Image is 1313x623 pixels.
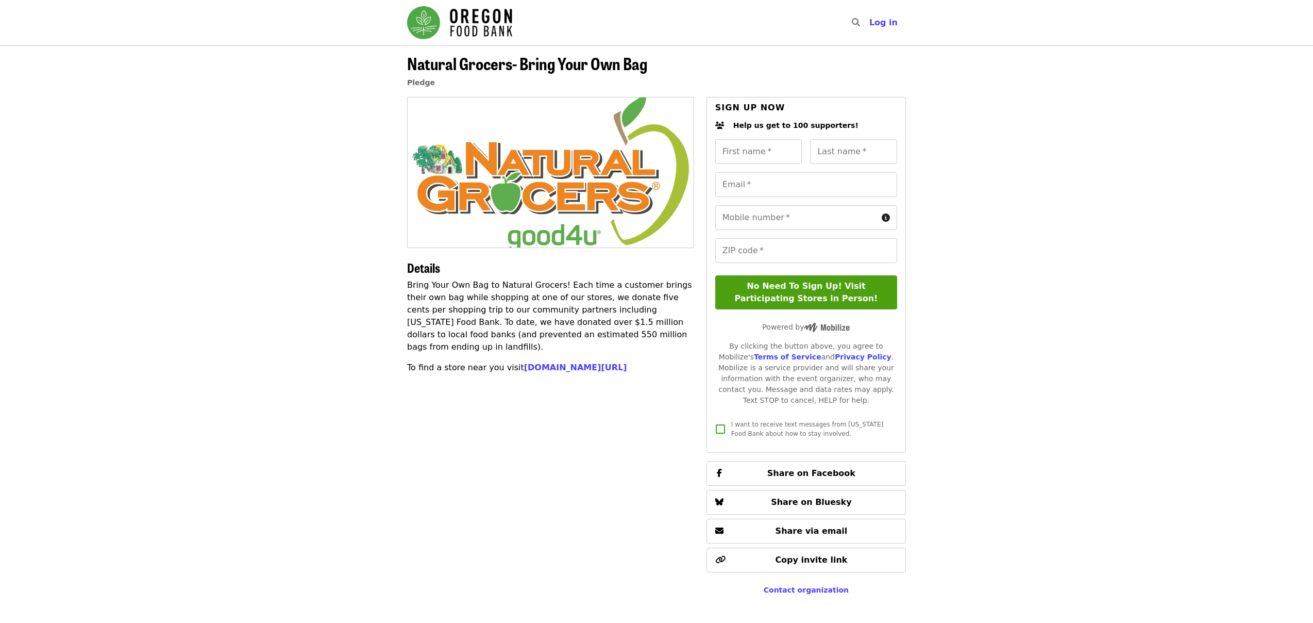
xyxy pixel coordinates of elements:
button: Log in [861,12,906,33]
span: I want to receive text messages from [US_STATE] Food Bank about how to stay involved. [731,421,883,437]
input: Mobile number [715,205,878,230]
input: Search [866,10,874,35]
p: Bring Your Own Bag to Natural Grocers! Each time a customer brings their own bag while shopping a... [407,279,694,353]
a: [DOMAIN_NAME][URL] [524,363,627,372]
span: Natural Grocers- Bring Your Own Bag [407,51,647,75]
button: Copy invite link [706,548,906,572]
a: Terms of Service [754,353,821,361]
input: Last name [810,139,897,164]
i: circle-info icon [882,213,890,223]
span: Details [407,258,440,276]
img: Natural Grocers- Bring Your Own Bag organized by Oregon Food Bank [408,97,694,247]
a: Privacy Policy [835,353,891,361]
p: To find a store near you visit [407,362,694,374]
span: Share via email [776,526,848,536]
span: Powered by [762,323,850,331]
button: Share on Facebook [706,461,906,486]
span: Share on Bluesky [771,497,852,507]
span: Share on Facebook [767,468,855,478]
i: search icon [852,18,860,27]
img: Oregon Food Bank - Home [407,6,512,39]
span: Copy invite link [775,555,847,565]
div: By clicking the button above, you agree to Mobilize's and . Mobilize is a service provider and wi... [715,341,897,406]
img: Powered by Mobilize [804,323,850,332]
span: Help us get to 100 supporters! [733,121,858,129]
a: Contact organization [764,586,849,594]
span: Log in [869,18,898,27]
button: No Need To Sign Up! Visit Participating Stores in Person! [715,275,897,309]
input: First name [715,139,802,164]
button: Share on Bluesky [706,490,906,515]
a: Pledge [407,78,435,87]
i: users icon [715,121,725,130]
input: Email [715,172,897,197]
input: ZIP code [715,238,897,263]
span: Sign up now [715,103,785,112]
button: Share via email [706,519,906,544]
